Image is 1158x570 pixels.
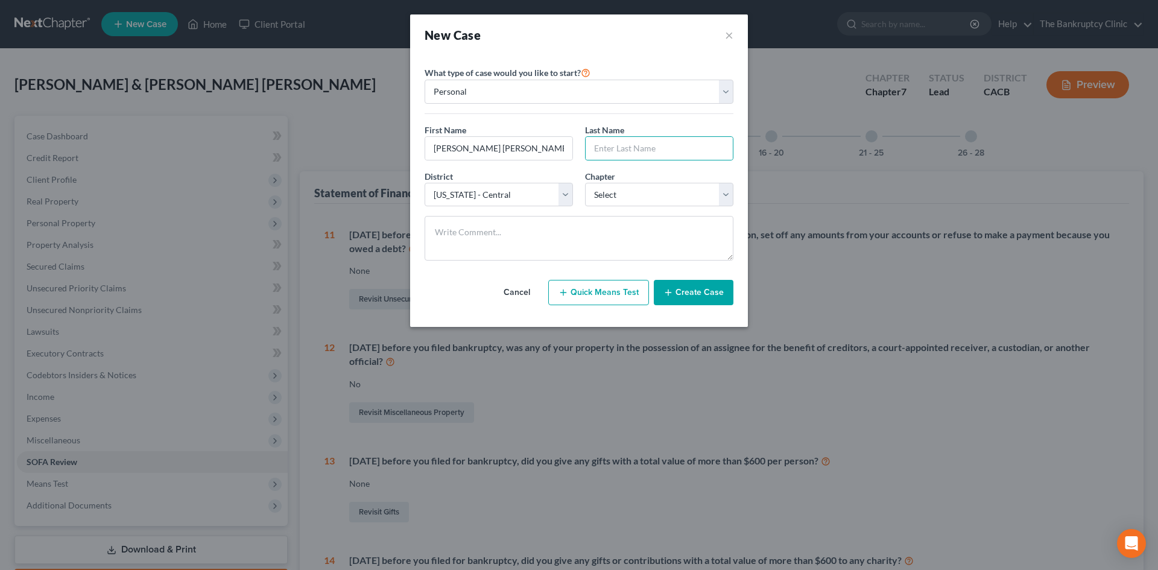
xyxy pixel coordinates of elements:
strong: New Case [425,28,481,42]
input: Enter Last Name [586,137,733,160]
button: × [725,27,733,43]
span: District [425,171,453,182]
button: Create Case [654,280,733,305]
input: Enter First Name [425,137,572,160]
button: Cancel [490,280,543,305]
span: Chapter [585,171,615,182]
div: Open Intercom Messenger [1117,529,1146,558]
label: What type of case would you like to start? [425,65,590,80]
span: First Name [425,125,466,135]
button: Quick Means Test [548,280,649,305]
span: Last Name [585,125,624,135]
